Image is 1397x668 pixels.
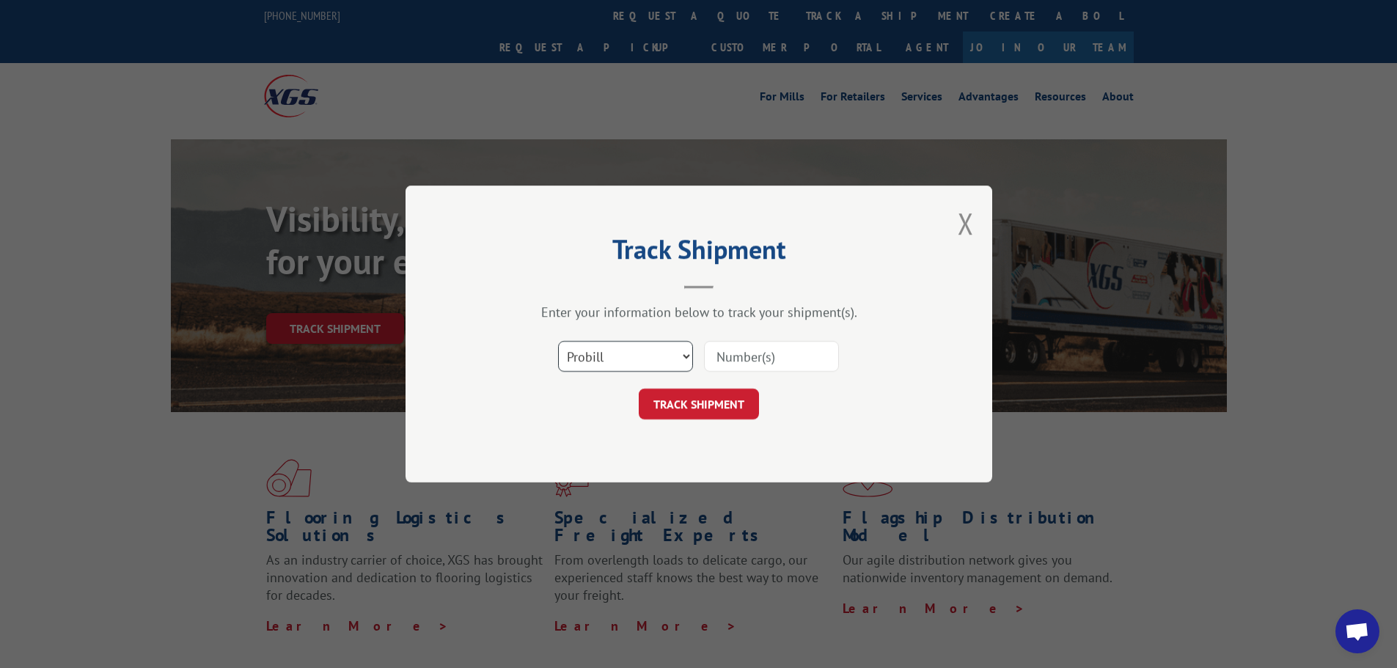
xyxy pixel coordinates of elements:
button: Close modal [958,204,974,243]
div: Open chat [1335,609,1379,653]
button: TRACK SHIPMENT [639,389,759,419]
h2: Track Shipment [479,239,919,267]
input: Number(s) [704,341,839,372]
div: Enter your information below to track your shipment(s). [479,304,919,320]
